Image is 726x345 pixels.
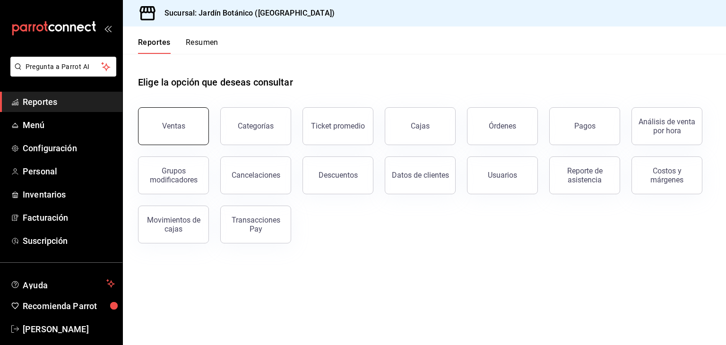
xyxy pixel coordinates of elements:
[10,57,116,77] button: Pregunta a Parrot AI
[23,323,115,336] span: [PERSON_NAME]
[489,121,516,130] div: Órdenes
[549,107,620,145] button: Pagos
[23,211,115,224] span: Facturación
[162,121,185,130] div: Ventas
[232,171,280,180] div: Cancelaciones
[488,171,517,180] div: Usuarios
[467,156,538,194] button: Usuarios
[319,171,358,180] div: Descuentos
[238,121,274,130] div: Categorías
[23,142,115,155] span: Configuración
[411,121,430,132] div: Cajas
[392,171,449,180] div: Datos de clientes
[220,206,291,243] button: Transacciones Pay
[23,278,103,289] span: Ayuda
[138,75,293,89] h1: Elige la opción que deseas consultar
[226,216,285,233] div: Transacciones Pay
[574,121,596,130] div: Pagos
[631,156,702,194] button: Costos y márgenes
[7,69,116,78] a: Pregunta a Parrot AI
[138,107,209,145] button: Ventas
[23,119,115,131] span: Menú
[302,156,373,194] button: Descuentos
[631,107,702,145] button: Análisis de venta por hora
[138,156,209,194] button: Grupos modificadores
[138,206,209,243] button: Movimientos de cajas
[26,62,102,72] span: Pregunta a Parrot AI
[467,107,538,145] button: Órdenes
[23,300,115,312] span: Recomienda Parrot
[186,38,218,54] button: Resumen
[157,8,335,19] h3: Sucursal: Jardín Botánico ([GEOGRAPHIC_DATA])
[385,107,456,145] a: Cajas
[220,107,291,145] button: Categorías
[144,166,203,184] div: Grupos modificadores
[385,156,456,194] button: Datos de clientes
[302,107,373,145] button: Ticket promedio
[104,25,112,32] button: open_drawer_menu
[23,95,115,108] span: Reportes
[638,117,696,135] div: Análisis de venta por hora
[638,166,696,184] div: Costos y márgenes
[555,166,614,184] div: Reporte de asistencia
[138,38,171,54] button: Reportes
[311,121,365,130] div: Ticket promedio
[220,156,291,194] button: Cancelaciones
[23,188,115,201] span: Inventarios
[23,165,115,178] span: Personal
[144,216,203,233] div: Movimientos de cajas
[23,234,115,247] span: Suscripción
[549,156,620,194] button: Reporte de asistencia
[138,38,218,54] div: navigation tabs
